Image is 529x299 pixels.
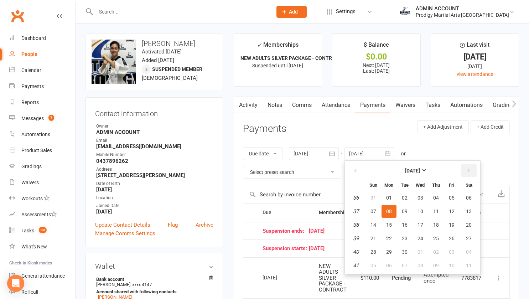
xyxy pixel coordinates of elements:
[416,182,425,188] small: Wednesday
[21,115,44,121] div: Messages
[460,218,478,231] button: 20
[353,262,359,269] em: 41
[449,236,455,241] span: 26
[437,53,512,61] div: [DATE]
[418,263,423,268] span: 08
[370,208,376,214] span: 07
[96,195,213,201] div: Location
[263,246,482,252] div: [DATE]
[449,222,455,228] span: 19
[397,232,412,245] button: 23
[370,249,376,255] span: 28
[445,97,488,113] a: Automations
[433,208,439,214] span: 11
[444,191,459,204] button: 05
[433,222,439,228] span: 18
[402,236,408,241] span: 23
[9,46,75,62] a: People
[429,218,444,231] button: 18
[433,249,439,255] span: 02
[466,222,472,228] span: 20
[317,97,355,113] a: Attendance
[9,191,75,207] a: Workouts
[353,208,359,215] em: 37
[9,7,26,25] a: Clubworx
[370,263,376,268] span: 05
[276,6,307,18] button: Add
[234,97,263,113] a: Activity
[243,186,457,203] input: Search by invoice number
[460,259,478,272] button: 11
[9,127,75,143] a: Automations
[96,129,213,135] strong: ADMIN ACCOUNT
[252,63,303,68] span: Suspended until [DATE]
[382,191,396,204] button: 01
[96,208,213,215] strong: [DATE]
[466,182,472,188] small: Saturday
[402,222,408,228] span: 16
[92,40,136,84] img: image1687933436.png
[370,195,376,201] span: 31
[418,249,423,255] span: 01
[21,273,65,279] div: General attendance
[424,272,448,284] span: Attempted once
[21,244,47,249] div: What's New
[96,137,213,144] div: Email
[460,40,489,53] div: Last visit
[413,232,428,245] button: 24
[413,259,428,272] button: 08
[386,263,392,268] span: 06
[94,7,267,17] input: Search...
[21,67,41,73] div: Calendar
[319,263,347,293] span: NEW ADULTS SILVER PACKAGE - CONTRACT
[460,232,478,245] button: 27
[366,218,381,231] button: 14
[433,195,439,201] span: 04
[401,182,409,188] small: Tuesday
[21,180,39,185] div: Waivers
[263,272,295,283] div: [DATE]
[397,205,412,218] button: 09
[437,62,512,70] div: [DATE]
[21,83,44,89] div: Payments
[9,239,75,255] a: What's New
[449,195,455,201] span: 05
[96,202,213,209] div: Joined Date
[263,246,309,252] span: Suspension starts:
[413,218,428,231] button: 17
[369,182,377,188] small: Sunday
[263,228,482,234] div: [DATE]
[449,182,454,188] small: Friday
[466,208,472,214] span: 13
[21,35,46,41] div: Dashboard
[444,218,459,231] button: 19
[196,221,213,229] a: Archive
[401,149,406,158] div: or
[397,191,412,204] button: 02
[429,232,444,245] button: 25
[289,9,298,15] span: Add
[433,263,439,268] span: 09
[353,222,359,228] em: 38
[364,40,389,53] div: $ Balance
[9,143,75,159] a: Product Sales
[152,66,202,72] span: Suspended member
[402,208,408,214] span: 09
[95,262,213,270] h3: Wallet
[21,196,43,201] div: Workouts
[353,249,359,255] em: 40
[9,207,75,223] a: Assessments
[432,182,440,188] small: Thursday
[21,132,50,137] div: Automations
[386,208,392,214] span: 08
[386,195,392,201] span: 01
[96,143,213,150] strong: [EMAIL_ADDRESS][DOMAIN_NAME]
[397,259,412,272] button: 07
[397,218,412,231] button: 16
[9,159,75,175] a: Gradings
[96,277,210,282] strong: Bank account
[444,232,459,245] button: 26
[21,148,52,153] div: Product Sales
[417,120,469,133] button: + Add Adjustment
[449,208,455,214] span: 12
